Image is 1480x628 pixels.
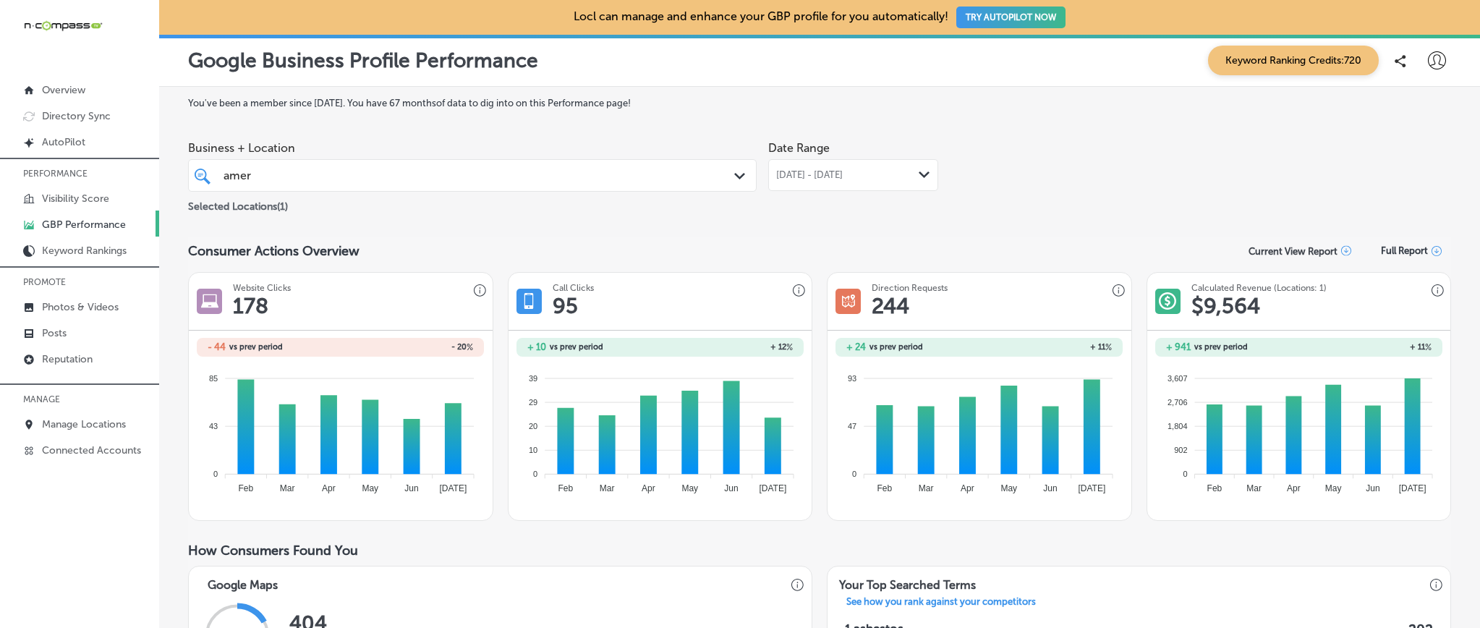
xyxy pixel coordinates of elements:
tspan: Feb [877,483,893,493]
tspan: Apr [642,483,655,493]
tspan: Jun [405,483,419,493]
tspan: 0 [533,470,537,478]
p: Connected Accounts [42,444,141,457]
p: GBP Performance [42,218,126,231]
tspan: 20 [529,422,537,430]
tspan: Mar [280,483,295,493]
span: vs prev period [229,343,283,351]
span: vs prev period [1194,343,1248,351]
p: Reputation [42,353,93,365]
p: Overview [42,84,85,96]
tspan: May [362,483,379,493]
tspan: 93 [848,373,856,382]
tspan: [DATE] [1079,483,1106,493]
h3: Calculated Revenue (Locations: 1) [1191,283,1327,293]
h3: Direction Requests [872,283,948,293]
h2: + 11 [1298,342,1432,352]
h2: - 44 [208,341,226,352]
tspan: 2,706 [1168,398,1188,407]
tspan: Jun [1366,483,1379,493]
span: How Consumers Found You [188,543,358,559]
tspan: Mar [1246,483,1262,493]
h1: $ 9,564 [1191,293,1260,319]
h2: + 941 [1166,341,1191,352]
h3: Google Maps [196,567,289,596]
tspan: 0 [213,470,218,478]
tspan: 902 [1174,446,1187,454]
a: See how you rank against your competitors [835,596,1047,611]
tspan: 0 [852,470,856,478]
tspan: Jun [724,483,738,493]
p: AutoPilot [42,136,85,148]
h1: 95 [553,293,578,319]
tspan: 3,607 [1168,373,1188,382]
span: vs prev period [869,343,923,351]
h2: + 10 [527,341,546,352]
tspan: 39 [529,373,537,382]
span: % [786,342,793,352]
label: You've been a member since [DATE] . You have 67 months of data to dig into on this Performance page! [188,98,1451,109]
label: Date Range [768,141,830,155]
tspan: Apr [1287,483,1301,493]
span: % [1425,342,1432,352]
h2: + 11 [979,342,1113,352]
tspan: 10 [529,446,537,454]
p: Selected Locations ( 1 ) [188,195,288,213]
p: Current View Report [1249,246,1337,257]
p: Keyword Rankings [42,245,127,257]
span: vs prev period [550,343,603,351]
h3: Your Top Searched Terms [828,567,987,596]
h3: Website Clicks [233,283,291,293]
tspan: Feb [558,483,573,493]
tspan: Apr [322,483,336,493]
tspan: Mar [600,483,615,493]
p: Google Business Profile Performance [188,48,538,72]
tspan: [DATE] [1398,483,1426,493]
tspan: Feb [239,483,254,493]
span: Full Report [1381,245,1428,256]
h3: Call Clicks [553,283,594,293]
tspan: 1,804 [1168,422,1188,430]
p: Manage Locations [42,418,126,430]
tspan: 0 [1183,470,1187,478]
p: Directory Sync [42,110,111,122]
p: Visibility Score [42,192,109,205]
p: Photos & Videos [42,301,119,313]
button: TRY AUTOPILOT NOW [956,7,1066,28]
tspan: 29 [529,398,537,407]
h2: + 12 [660,342,793,352]
span: Consumer Actions Overview [188,243,360,259]
tspan: 43 [209,422,218,430]
h2: + 24 [846,341,866,352]
h1: 244 [872,293,909,319]
p: Posts [42,327,67,339]
tspan: Feb [1207,483,1222,493]
h2: - 20 [341,342,474,352]
tspan: 47 [848,422,856,430]
tspan: Mar [919,483,934,493]
span: Keyword Ranking Credits: 720 [1208,46,1379,75]
span: % [467,342,473,352]
img: 660ab0bf-5cc7-4cb8-ba1c-48b5ae0f18e60NCTV_CLogo_TV_Black_-500x88.png [23,19,103,33]
h1: 178 [233,293,268,319]
span: [DATE] - [DATE] [776,169,843,181]
tspan: 85 [209,373,218,382]
tspan: Jun [1044,483,1058,493]
tspan: May [1324,483,1341,493]
tspan: Apr [961,483,974,493]
tspan: May [1001,483,1018,493]
tspan: [DATE] [440,483,467,493]
span: Business + Location [188,141,757,155]
span: % [1105,342,1112,352]
tspan: May [681,483,698,493]
tspan: [DATE] [759,483,786,493]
